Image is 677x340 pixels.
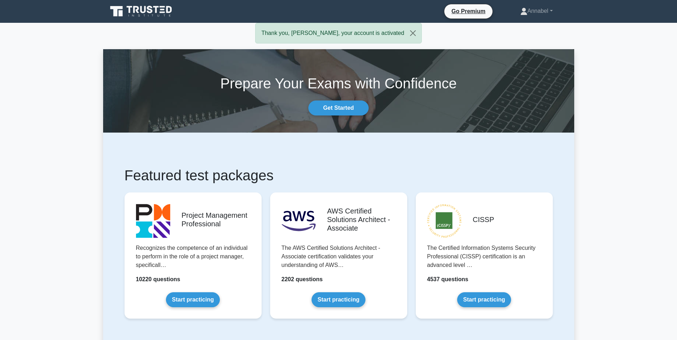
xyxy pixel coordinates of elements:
[404,23,421,43] button: Close
[103,75,574,92] h1: Prepare Your Exams with Confidence
[166,292,220,307] a: Start practicing
[503,4,570,18] a: Annabel
[447,7,490,16] a: Go Premium
[457,292,511,307] a: Start practicing
[255,23,421,43] div: Thank you, [PERSON_NAME], your account is activated
[312,292,365,307] a: Start practicing
[125,167,553,184] h1: Featured test packages
[308,101,368,115] a: Get Started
